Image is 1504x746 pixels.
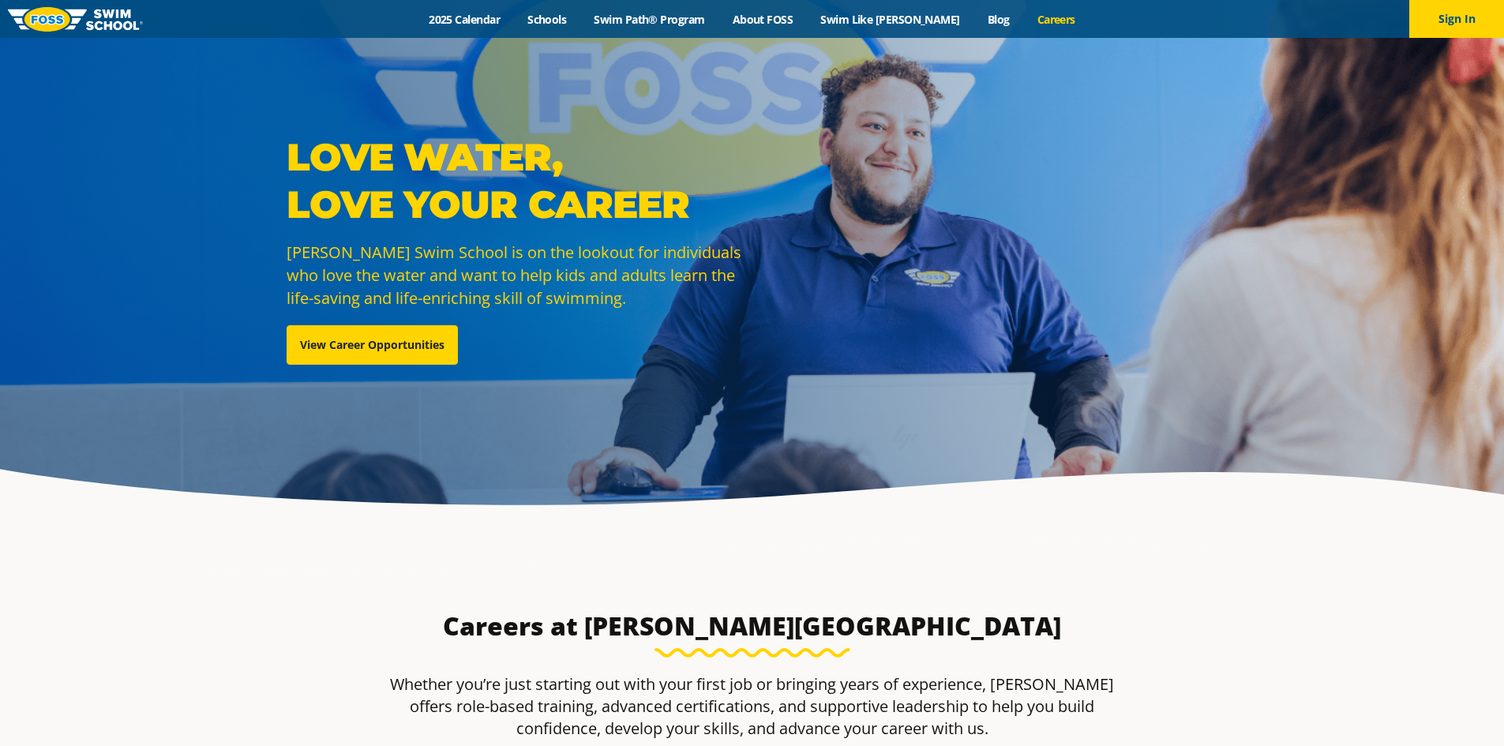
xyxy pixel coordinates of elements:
a: Blog [973,12,1023,27]
a: Swim Like [PERSON_NAME] [807,12,974,27]
a: 2025 Calendar [415,12,514,27]
p: Whether you’re just starting out with your first job or bringing years of experience, [PERSON_NAM... [380,673,1125,740]
a: Schools [514,12,580,27]
a: Swim Path® Program [580,12,718,27]
p: Love Water, Love Your Career [287,133,744,228]
span: [PERSON_NAME] Swim School is on the lookout for individuals who love the water and want to help k... [287,242,741,309]
img: FOSS Swim School Logo [8,7,143,32]
h3: Careers at [PERSON_NAME][GEOGRAPHIC_DATA] [380,610,1125,642]
a: View Career Opportunities [287,325,458,365]
a: About FOSS [718,12,807,27]
a: Careers [1023,12,1089,27]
